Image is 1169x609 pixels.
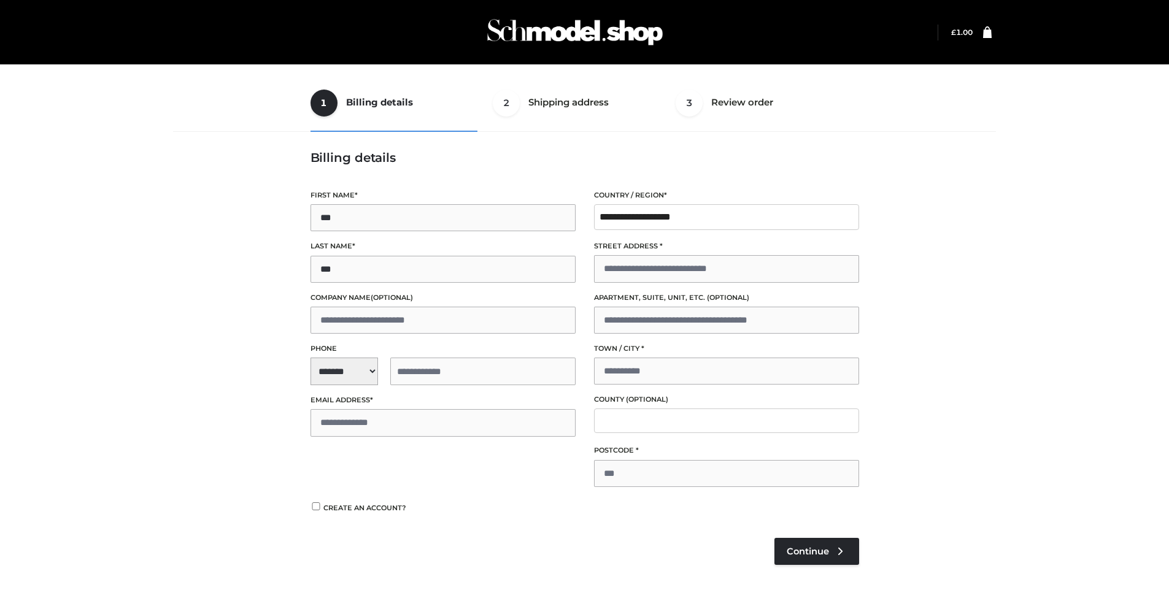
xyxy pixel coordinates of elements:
[371,293,413,302] span: (optional)
[483,8,667,56] img: Schmodel Admin 964
[707,293,749,302] span: (optional)
[594,394,859,405] label: County
[594,343,859,354] label: Town / City
[951,28,956,37] span: £
[311,240,576,252] label: Last name
[951,28,973,37] bdi: 1.00
[774,538,859,565] a: Continue
[951,28,973,37] a: £1.00
[311,343,576,354] label: Phone
[311,502,322,510] input: Create an account?
[311,190,576,201] label: First name
[594,190,859,201] label: Country / Region
[311,150,859,165] h3: Billing details
[626,395,668,404] span: (optional)
[594,240,859,252] label: Street address
[323,504,406,512] span: Create an account?
[594,445,859,456] label: Postcode
[311,394,576,406] label: Email address
[594,292,859,304] label: Apartment, suite, unit, etc.
[787,546,829,557] span: Continue
[311,292,576,304] label: Company name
